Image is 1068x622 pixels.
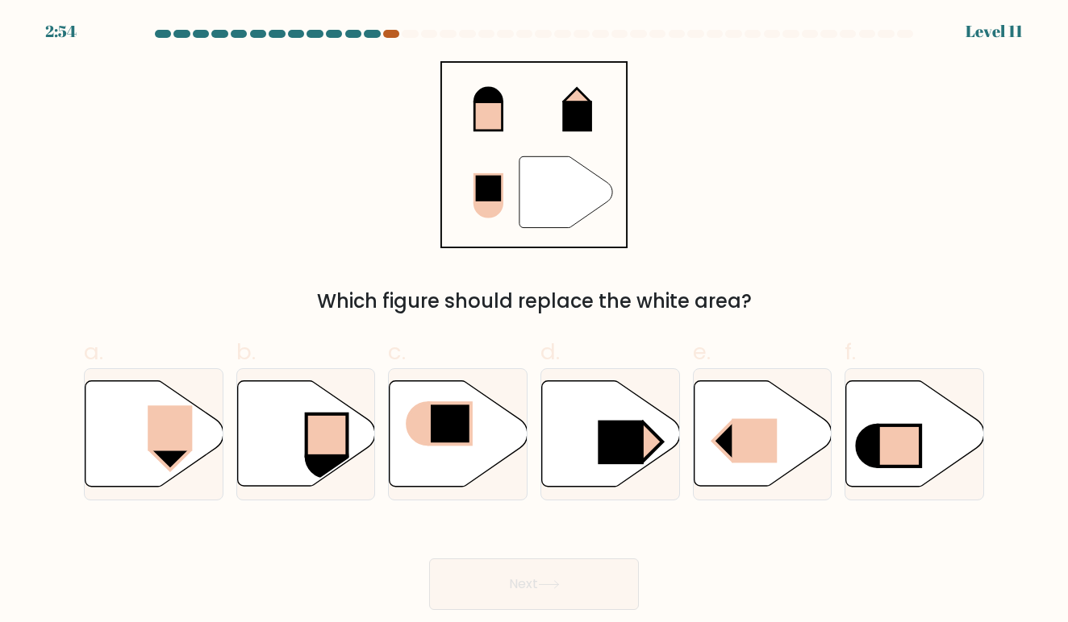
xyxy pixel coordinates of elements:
span: d. [540,336,560,367]
span: f. [845,336,856,367]
span: e. [693,336,711,367]
div: 2:54 [45,19,77,44]
div: Which figure should replace the white area? [94,287,974,316]
div: Level 11 [966,19,1023,44]
span: a. [84,336,103,367]
span: c. [388,336,406,367]
span: b. [236,336,256,367]
g: " [519,156,612,227]
button: Next [429,558,639,610]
